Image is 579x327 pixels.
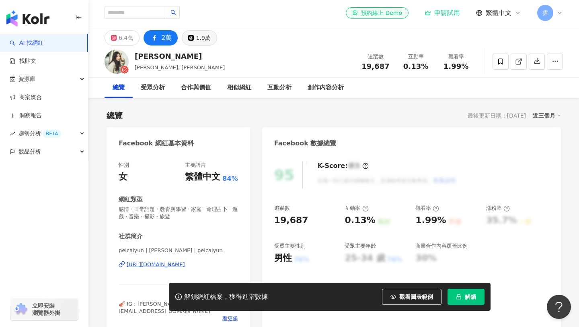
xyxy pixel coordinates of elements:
[468,112,526,119] div: 最後更新日期：[DATE]
[119,161,129,169] div: 性別
[415,205,439,212] div: 觀看率
[274,252,292,265] div: 男性
[352,9,402,17] div: 預約線上 Demo
[382,289,441,305] button: 觀看圖表範例
[10,39,43,47] a: searchAI 找網紅
[542,8,548,17] span: 霈
[10,298,78,320] a: chrome extension立即安裝 瀏覽器外掛
[448,289,485,305] button: 解鎖
[400,53,431,61] div: 互動率
[345,214,375,227] div: 0.13%
[533,110,561,121] div: 近三個月
[346,7,409,19] a: 預約線上 Demo
[441,53,471,61] div: 觀看率
[113,83,125,93] div: 總覽
[274,242,306,250] div: 受眾主要性別
[127,261,185,268] div: [URL][DOMAIN_NAME]
[196,32,210,43] div: 1.9萬
[105,30,140,46] button: 6.4萬
[135,64,225,70] span: [PERSON_NAME], [PERSON_NAME]
[170,10,176,15] span: search
[443,62,468,70] span: 1.99%
[18,70,35,88] span: 資源庫
[10,112,42,120] a: 洞察報告
[222,315,238,322] span: 看更多
[6,10,49,27] img: logo
[486,205,510,212] div: 漲粉率
[18,124,61,143] span: 趨勢分析
[135,51,225,61] div: [PERSON_NAME]
[10,131,15,137] span: rise
[399,294,433,300] span: 觀看圖表範例
[267,83,292,93] div: 互動分析
[119,139,194,148] div: Facebook 網紅基本資料
[161,32,172,43] div: 2萬
[274,214,308,227] div: 19,687
[18,143,41,161] span: 競品分析
[425,9,460,17] a: 申請試用
[10,93,42,101] a: 商案媒合
[227,83,251,93] div: 相似網紅
[119,232,143,241] div: 社群簡介
[13,303,29,316] img: chrome extension
[274,139,337,148] div: Facebook 數據總覽
[486,8,511,17] span: 繁體中文
[403,62,428,70] span: 0.13%
[318,161,369,170] div: K-Score :
[222,174,238,183] span: 84%
[182,30,217,46] button: 1.9萬
[105,50,129,74] img: KOL Avatar
[119,301,214,314] span: 🎻 IG：[PERSON_NAME]｜合作邀約📬[EMAIL_ADDRESS][DOMAIN_NAME]
[360,53,391,61] div: 追蹤數
[119,206,238,220] span: 感情 · 日常話題 · 教育與學習 · 家庭 · 命理占卜 · 遊戲 · 音樂 · 攝影 · 旅遊
[119,171,127,183] div: 女
[181,83,211,93] div: 合作與價值
[10,57,36,65] a: 找貼文
[107,110,123,121] div: 總覽
[119,261,238,268] a: [URL][DOMAIN_NAME]
[141,83,165,93] div: 受眾分析
[32,302,60,317] span: 立即安裝 瀏覽器外掛
[415,242,468,250] div: 商業合作內容覆蓋比例
[456,294,462,300] span: lock
[43,130,61,138] div: BETA
[185,161,206,169] div: 主要語言
[119,247,238,254] span: peicaiyun | [PERSON_NAME] | peicaiyun
[144,30,178,46] button: 2萬
[345,205,368,212] div: 互動率
[119,195,143,204] div: 網紅類型
[308,83,344,93] div: 創作內容分析
[274,205,290,212] div: 追蹤數
[415,214,446,227] div: 1.99%
[465,294,476,300] span: 解鎖
[184,293,268,301] div: 解鎖網紅檔案，獲得進階數據
[119,32,133,43] div: 6.4萬
[361,62,389,70] span: 19,687
[345,242,376,250] div: 受眾主要年齡
[185,171,220,183] div: 繁體中文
